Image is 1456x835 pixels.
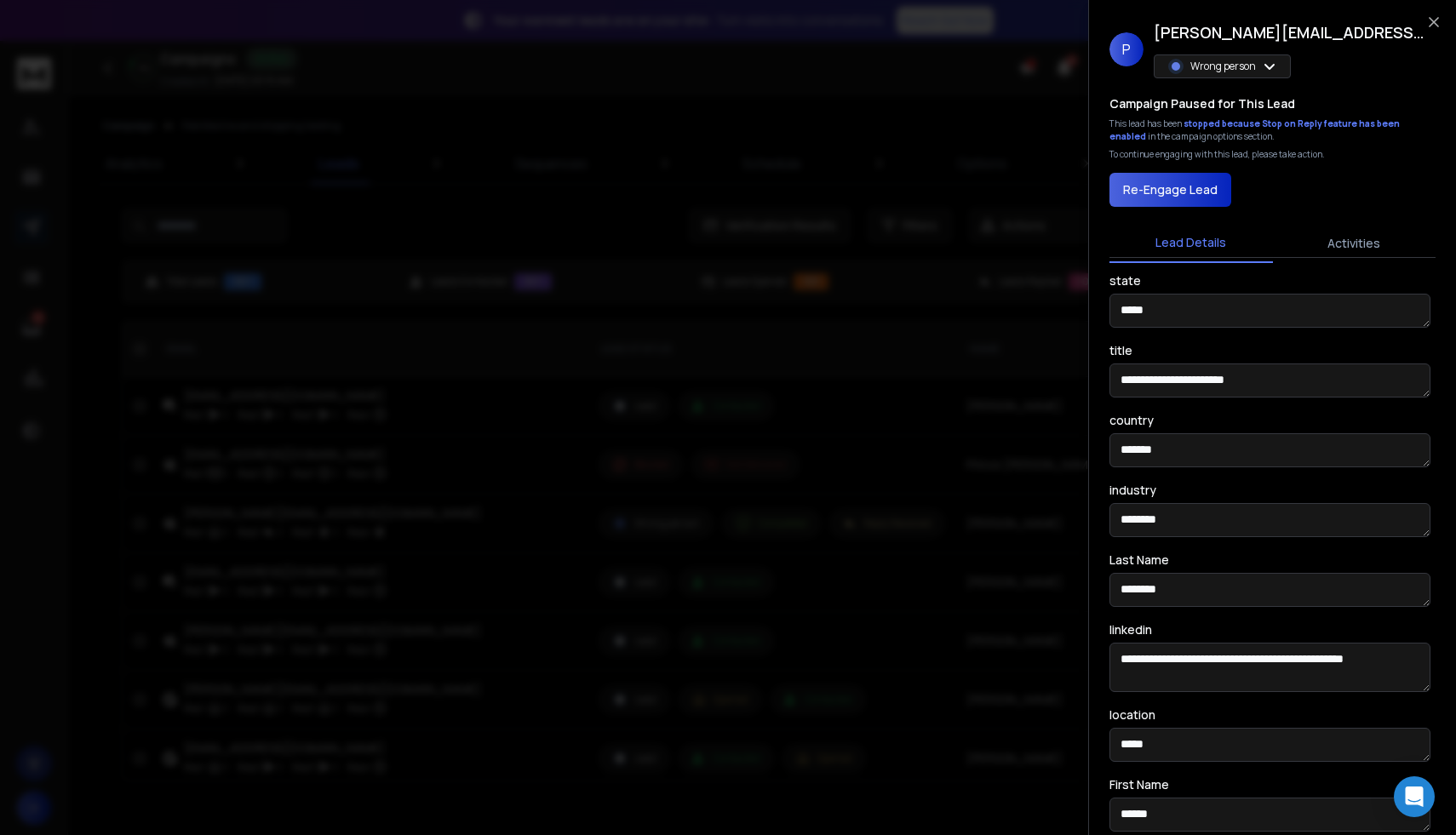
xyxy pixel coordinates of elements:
label: state [1109,275,1141,287]
span: P [1109,32,1144,66]
label: title [1109,345,1132,357]
label: Last Name [1109,554,1169,566]
button: Activities [1273,225,1436,262]
p: Wrong person [1190,60,1256,73]
label: location [1109,709,1155,721]
label: linkedin [1109,624,1152,636]
span: stopped because Stop on Reply feature has been enabled [1109,117,1400,142]
button: Re-Engage Lead [1109,173,1231,207]
h1: [PERSON_NAME][EMAIL_ADDRESS][DOMAIN_NAME] [1154,20,1426,44]
label: industry [1109,484,1156,496]
p: To continue engaging with this lead, please take action. [1109,148,1325,161]
label: First Name [1109,779,1169,791]
button: Lead Details [1109,224,1273,263]
div: This lead has been in the campaign options section. [1109,117,1436,143]
h3: Campaign Paused for This Lead [1109,95,1295,112]
label: country [1109,415,1154,426]
div: Open Intercom Messenger [1394,776,1435,817]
